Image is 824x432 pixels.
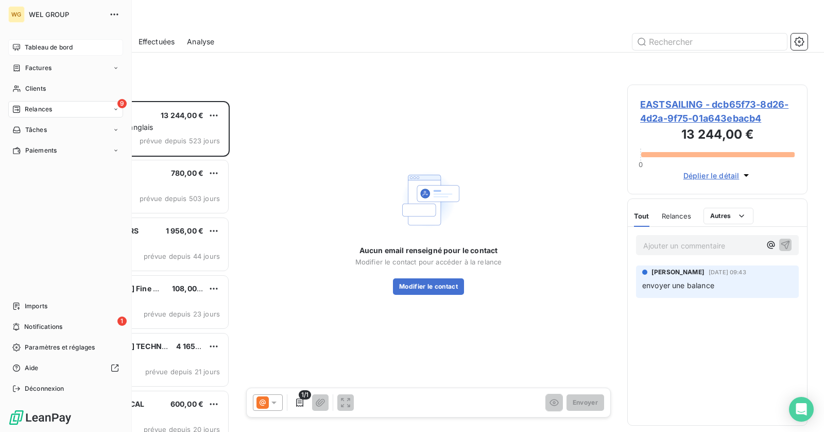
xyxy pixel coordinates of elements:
[8,142,123,159] a: Paiements
[355,258,502,266] span: Modifier le contact pour accéder à la relance
[8,339,123,356] a: Paramètres et réglages
[144,310,220,318] span: prévue depuis 23 jours
[640,97,795,125] span: EASTSAILING - dcb65f73-8d26-4d2a-9f75-01a643ebacb4
[25,63,51,73] span: Factures
[176,342,214,351] span: 4 165,00 €
[172,284,203,293] span: 108,00 €
[25,43,73,52] span: Tableau de bord
[566,394,604,411] button: Envoyer
[117,99,127,108] span: 9
[139,37,175,47] span: Effectuées
[25,343,95,352] span: Paramètres et réglages
[8,409,72,426] img: Logo LeanPay
[140,137,220,145] span: prévue depuis 523 jours
[709,269,746,275] span: [DATE] 09:43
[8,6,25,23] div: WG
[639,160,643,169] span: 0
[161,111,203,120] span: 13 244,00 €
[24,322,62,331] span: Notifications
[8,298,123,314] a: Imports
[73,342,205,351] span: [PERSON_NAME] TECHNOLOGY, LLC
[359,245,498,256] span: Aucun email renseigné pour le contact
[8,60,123,76] a: Factures
[632,34,787,50] input: Rechercher
[8,101,123,118] a: 9Relances
[49,101,230,432] div: grid
[642,281,714,290] span: envoyer une balance
[634,212,649,220] span: Tout
[651,268,705,277] span: [PERSON_NAME]
[25,125,47,135] span: Tâches
[171,169,203,177] span: 780,00 €
[8,360,123,376] a: Aide
[393,278,464,295] button: Modifier le contact
[145,368,220,376] span: prévue depuis 21 jours
[25,363,39,373] span: Aide
[299,390,311,400] span: 1/1
[25,146,57,155] span: Paiements
[140,194,220,203] span: prévue depuis 503 jours
[662,212,691,220] span: Relances
[683,170,740,181] span: Déplier le détail
[25,384,64,393] span: Déconnexion
[680,170,755,181] button: Déplier le détail
[8,80,123,97] a: Clients
[144,252,220,260] span: prévue depuis 44 jours
[166,226,204,235] span: 1 956,00 €
[640,125,795,146] h3: 13 244,00 €
[25,84,46,93] span: Clients
[789,397,814,422] div: Open Intercom Messenger
[703,208,753,224] button: Autres
[187,37,214,47] span: Analyse
[8,39,123,56] a: Tableau de bord
[8,122,123,138] a: Tâches
[29,10,103,19] span: WEL GROUP
[25,105,52,114] span: Relances
[396,167,461,233] img: Empty state
[117,317,127,326] span: 1
[170,400,203,408] span: 600,00 €
[25,302,47,311] span: Imports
